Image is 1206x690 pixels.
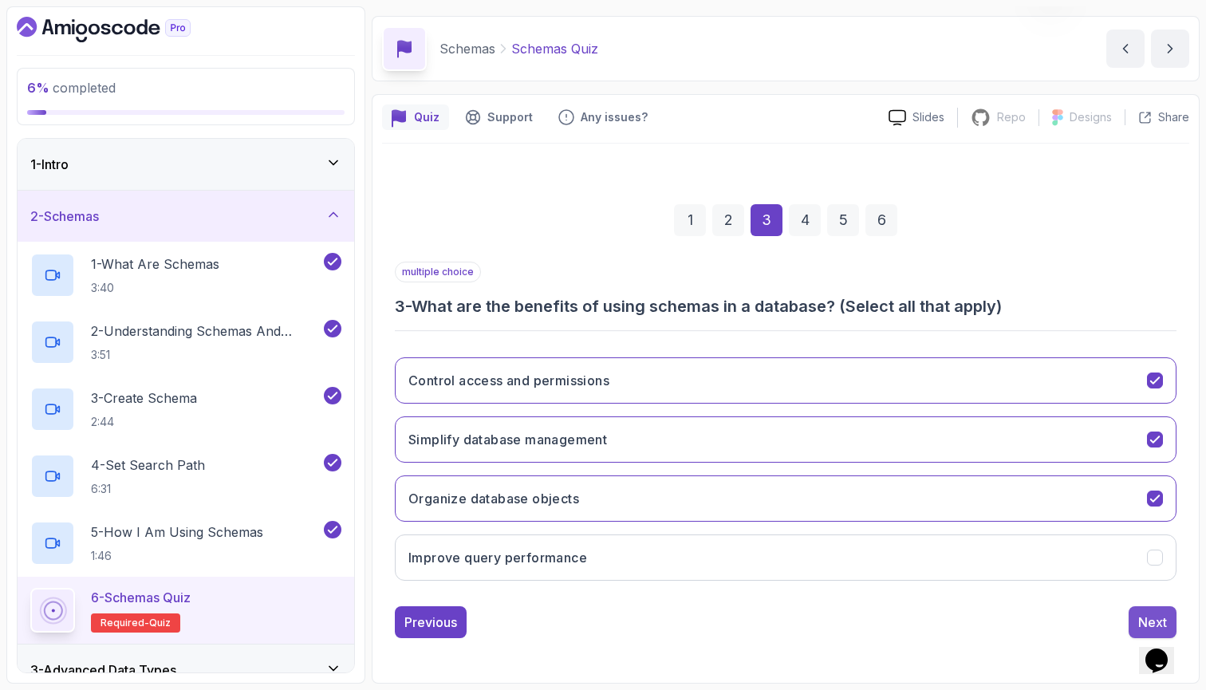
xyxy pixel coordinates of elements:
[912,109,944,125] p: Slides
[30,155,69,174] h3: 1 - Intro
[30,253,341,298] button: 1-What Are Schemas3:40
[395,416,1176,463] button: Simplify database management
[91,455,205,475] p: 4 - Set Search Path
[18,139,354,190] button: 1-Intro
[91,414,197,430] p: 2:44
[395,262,481,282] p: multiple choice
[581,109,648,125] p: Any issues?
[408,371,609,390] h3: Control access and permissions
[414,109,439,125] p: Quiz
[30,588,341,633] button: 6-Schemas QuizRequired-quiz
[1106,30,1145,68] button: previous content
[751,204,782,236] div: 3
[30,320,341,365] button: 2-Understanding Schemas And Search Path3:51
[30,454,341,499] button: 4-Set Search Path6:31
[1070,109,1112,125] p: Designs
[395,606,467,638] button: Previous
[91,347,321,363] p: 3:51
[1138,613,1167,632] div: Next
[876,109,957,126] a: Slides
[30,521,341,566] button: 5-How I Am Using Schemas1:46
[382,104,449,130] button: quiz button
[487,109,533,125] p: Support
[100,617,149,629] span: Required-
[395,295,1176,317] h3: 3 - What are the benefits of using schemas in a database? (Select all that apply)
[1158,109,1189,125] p: Share
[30,387,341,432] button: 3-Create Schema2:44
[18,191,354,242] button: 2-Schemas
[91,548,263,564] p: 1:46
[30,660,176,680] h3: 3 - Advanced Data Types
[17,17,227,42] a: Dashboard
[395,534,1176,581] button: Improve query performance
[395,475,1176,522] button: Organize database objects
[27,80,116,96] span: completed
[827,204,859,236] div: 5
[1139,626,1190,674] iframe: chat widget
[1129,606,1176,638] button: Next
[712,204,744,236] div: 2
[674,204,706,236] div: 1
[511,39,598,58] p: Schemas Quiz
[408,548,587,567] h3: Improve query performance
[439,39,495,58] p: Schemas
[91,522,263,542] p: 5 - How I Am Using Schemas
[455,104,542,130] button: Support button
[1151,30,1189,68] button: next content
[91,388,197,408] p: 3 - Create Schema
[30,207,99,226] h3: 2 - Schemas
[404,613,457,632] div: Previous
[408,430,607,449] h3: Simplify database management
[549,104,657,130] button: Feedback button
[91,254,219,274] p: 1 - What Are Schemas
[149,617,171,629] span: quiz
[91,481,205,497] p: 6:31
[91,588,191,607] p: 6 - Schemas Quiz
[91,280,219,296] p: 3:40
[395,357,1176,404] button: Control access and permissions
[27,80,49,96] span: 6 %
[408,489,579,508] h3: Organize database objects
[1125,109,1189,125] button: Share
[789,204,821,236] div: 4
[865,204,897,236] div: 6
[997,109,1026,125] p: Repo
[91,321,321,341] p: 2 - Understanding Schemas And Search Path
